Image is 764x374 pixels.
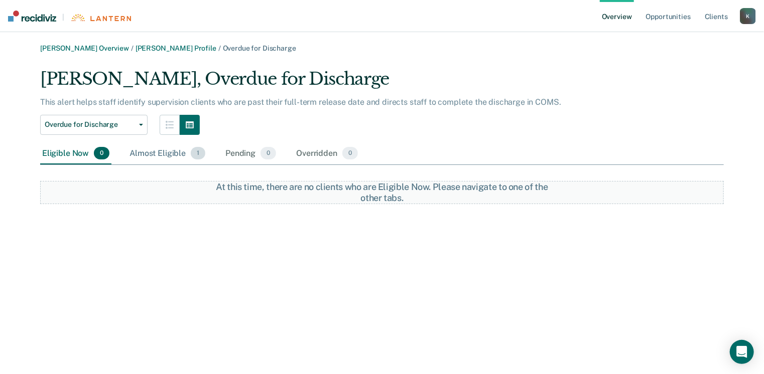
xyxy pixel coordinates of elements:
a: | [8,11,131,22]
img: Lantern [70,14,131,22]
a: [PERSON_NAME] Profile [136,44,216,52]
div: [PERSON_NAME], Overdue for Discharge [40,69,613,97]
span: 0 [94,147,109,160]
button: Overdue for Discharge [40,115,148,135]
div: Eligible Now0 [40,143,111,165]
span: / [216,44,223,52]
span: 1 [191,147,205,160]
a: [PERSON_NAME] Overview [40,44,129,52]
div: At this time, there are no clients who are Eligible Now. Please navigate to one of the other tabs. [211,181,553,203]
div: Almost Eligible1 [128,143,207,165]
div: Pending0 [223,143,278,165]
button: K [740,8,756,24]
span: / [129,44,136,52]
div: Overridden0 [294,143,360,165]
span: 0 [261,147,276,160]
span: Overdue for Discharge [223,44,296,52]
img: Recidiviz [8,11,56,22]
span: Overdue for Discharge [45,120,135,129]
div: Open Intercom Messenger [730,340,754,364]
p: This alert helps staff identify supervision clients who are past their full-term release date and... [40,97,561,107]
span: | [56,13,70,22]
span: 0 [342,147,358,160]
